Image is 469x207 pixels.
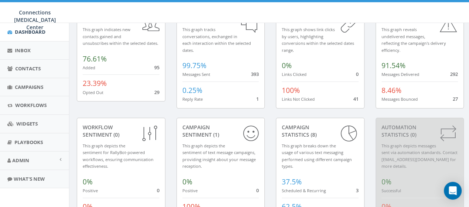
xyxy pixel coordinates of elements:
small: This graph reveals undelivered messages, reflecting the campaign's delivery efficiency. [382,27,446,53]
div: Open Intercom Messenger [444,182,462,200]
small: Scheduled & Recurring [282,188,326,193]
span: Workflows [15,102,47,108]
span: (8) [309,131,317,138]
span: 3 [356,187,359,194]
span: 8.46% [382,86,402,95]
span: 23.39% [83,79,107,88]
span: What's New [14,176,45,182]
span: 0% [282,61,292,70]
small: Messages Sent [182,71,210,77]
span: 100% [282,86,300,95]
span: 95 [154,64,159,71]
small: Messages Delivered [382,71,419,77]
span: 0.25% [182,86,202,95]
span: 0 [157,187,159,194]
span: 29 [154,89,159,96]
span: (0) [112,131,119,138]
small: This graph tracks conversations, exchanged in each interaction within the selected dates. [182,27,251,53]
small: Opted Out [83,90,103,95]
span: Widgets [16,120,38,127]
small: This graph depicts the sentiment for RallyBot-powered workflows, ensuring communication effective... [83,143,153,169]
small: Successful [382,188,401,193]
span: (0) [409,131,416,138]
small: This graph depicts messages sent via automation standards. Contact [EMAIL_ADDRESS][DOMAIN_NAME] f... [382,143,458,169]
span: Playbooks [14,139,43,146]
span: Connections [MEDICAL_DATA] Center [14,9,56,31]
small: This graph depicts the sentiment of text message campaigns, providing insight about your message ... [182,143,256,169]
div: Automation Statistics [382,124,458,138]
div: Campaign Statistics [282,124,359,138]
span: 99.75% [182,61,207,70]
small: This graph shows link clicks by users, highlighting conversions within the selected dates range. [282,27,354,53]
span: Dashboard [15,29,46,35]
small: Links Not Clicked [282,96,315,102]
span: Campaigns [15,84,43,90]
span: 76.61% [83,54,107,64]
small: Links Clicked [282,71,307,77]
span: 393 [251,71,259,77]
span: 0 [256,187,259,194]
small: Positive [182,188,198,193]
span: 91.54% [382,61,406,70]
span: 0% [382,177,392,187]
div: Workflow Sentiment [83,124,159,138]
small: This graph indicates new contacts gained and unsubscribes within the selected dates. [83,27,158,46]
span: 0% [83,177,93,187]
span: Admin [12,157,29,164]
span: 1 [256,96,259,102]
small: This graph breaks down the usage of various text messaging performed using different campaign types. [282,143,352,169]
small: Messages Bounced [382,96,418,102]
span: Contacts [15,65,41,72]
small: Reply Rate [182,96,203,102]
div: Campaign Sentiment [182,124,259,138]
span: 41 [353,96,359,102]
span: 0 [356,71,359,77]
small: Added [83,65,95,70]
span: Inbox [15,47,31,54]
small: Positive [83,188,98,193]
span: (1) [212,131,219,138]
span: 27 [453,96,458,102]
span: 37.5% [282,177,302,187]
span: 292 [450,71,458,77]
span: 0% [182,177,192,187]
